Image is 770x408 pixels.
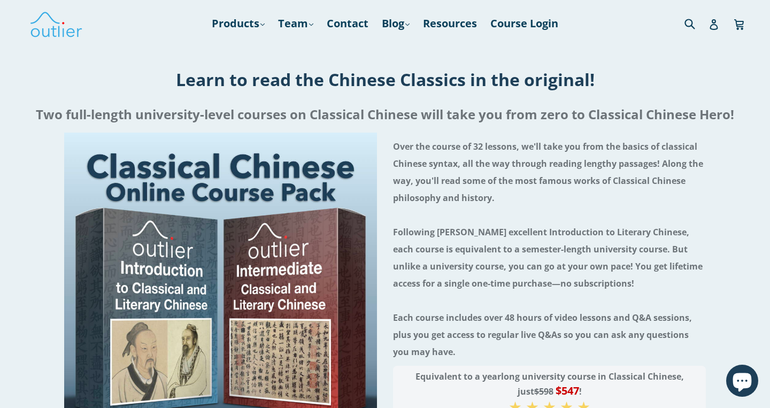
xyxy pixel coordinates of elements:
[485,14,564,33] a: Course Login
[376,14,415,33] a: Blog
[273,14,319,33] a: Team
[415,371,684,397] span: Equivalent to a yearlong university course in Classical Chinese, just !
[9,68,761,91] h1: Learn to read the Chinese Classics in the original!
[418,14,482,33] a: Resources
[29,8,83,39] img: Outlier Linguistics
[556,383,579,398] span: $547
[534,386,553,397] s: $598
[682,12,711,34] input: Search
[206,14,270,33] a: Products
[9,102,761,127] h2: Two full-length university-level courses on Classical Chinese will take you from zero to Classica...
[321,14,374,33] a: Contact
[393,138,706,360] h4: Over the course of 32 lessons, we'll take you from the basics of classical Chinese syntax, all th...
[723,365,761,399] inbox-online-store-chat: Shopify online store chat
